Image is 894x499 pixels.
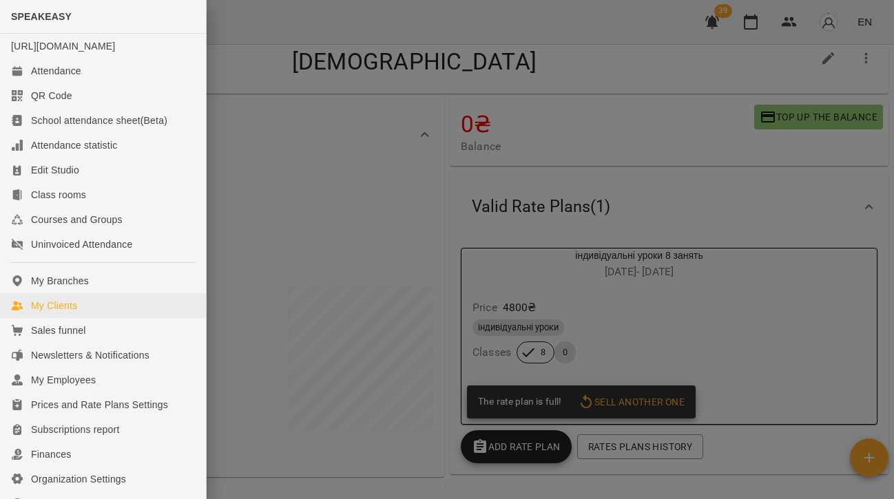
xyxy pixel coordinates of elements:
[31,323,85,337] div: Sales funnel
[31,188,86,202] div: Class rooms
[31,64,81,78] div: Attendance
[31,138,117,152] div: Attendance statistic
[31,423,120,436] div: Subscriptions report
[31,89,72,103] div: QR Code
[31,163,79,177] div: Edit Studio
[31,447,71,461] div: Finances
[11,11,72,22] span: SPEAKEASY
[11,41,115,52] a: [URL][DOMAIN_NAME]
[31,274,89,288] div: My Branches
[31,348,149,362] div: Newsletters & Notifications
[31,373,96,387] div: My Employees
[31,472,126,486] div: Organization Settings
[31,299,77,312] div: My Clients
[31,237,132,251] div: Uninvoiced Attendance
[31,213,123,226] div: Courses and Groups
[31,114,167,127] div: School attendance sheet(Beta)
[31,398,168,412] div: Prices and Rate Plans Settings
